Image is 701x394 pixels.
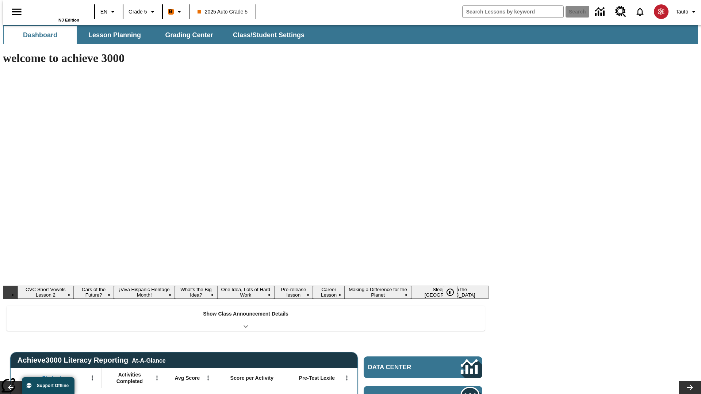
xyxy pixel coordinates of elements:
[152,372,162,383] button: Open Menu
[153,26,226,44] button: Grading Center
[230,375,274,381] span: Score per Activity
[673,5,701,18] button: Profile/Settings
[32,3,79,18] a: Home
[18,356,166,364] span: Achieve3000 Literacy Reporting
[198,8,248,16] span: 2025 Auto Grade 5
[169,7,173,16] span: B
[443,286,457,299] button: Pause
[175,375,200,381] span: Avg Score
[100,8,107,16] span: EN
[97,5,120,18] button: Language: EN, Select a language
[58,18,79,22] span: NJ Edition
[6,1,27,23] button: Open side menu
[443,286,465,299] div: Pause
[591,2,611,22] a: Data Center
[368,364,436,371] span: Data Center
[165,5,187,18] button: Boost Class color is orange. Change class color
[203,372,214,383] button: Open Menu
[650,2,673,21] button: Select a new avatar
[3,25,698,44] div: SubNavbar
[611,2,631,22] a: Resource Center, Will open in new tab
[129,8,147,16] span: Grade 5
[18,286,74,299] button: Slide 1 CVC Short Vowels Lesson 2
[345,286,411,299] button: Slide 8 Making a Difference for the Planet
[654,4,669,19] img: avatar image
[42,375,61,381] span: Student
[313,286,345,299] button: Slide 7 Career Lesson
[106,371,154,385] span: Activities Completed
[679,381,701,394] button: Lesson carousel, Next
[175,286,217,299] button: Slide 4 What's the Big Idea?
[274,286,313,299] button: Slide 6 Pre-release lesson
[114,286,175,299] button: Slide 3 ¡Viva Hispanic Heritage Month!
[217,286,274,299] button: Slide 5 One Idea, Lots of Hard Work
[631,2,650,21] a: Notifications
[132,356,165,364] div: At-A-Glance
[299,375,335,381] span: Pre-Test Lexile
[364,356,482,378] a: Data Center
[227,26,310,44] button: Class/Student Settings
[7,306,485,331] div: Show Class Announcement Details
[78,26,151,44] button: Lesson Planning
[3,26,311,44] div: SubNavbar
[203,310,288,318] p: Show Class Announcement Details
[74,286,114,299] button: Slide 2 Cars of the Future?
[676,8,688,16] span: Tauto
[37,383,69,388] span: Support Offline
[3,51,489,65] h1: welcome to achieve 3000
[4,26,77,44] button: Dashboard
[126,5,160,18] button: Grade: Grade 5, Select a grade
[411,286,489,299] button: Slide 9 Sleepless in the Animal Kingdom
[32,3,79,22] div: Home
[463,6,563,18] input: search field
[87,372,98,383] button: Open Menu
[22,377,74,394] button: Support Offline
[341,372,352,383] button: Open Menu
